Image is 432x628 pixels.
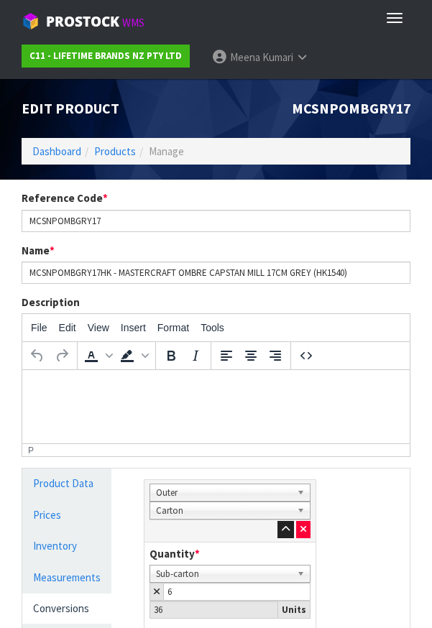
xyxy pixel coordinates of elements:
strong: Units [282,604,306,616]
span: Kumari [262,50,293,64]
a: Conversions [22,594,111,623]
label: Reference Code [22,190,108,206]
strong: C11 - LIFETIME BRANDS NZ PTY LTD [29,50,182,62]
button: Source code [294,343,318,368]
a: Measurements [22,563,111,592]
iframe: Rich Text Area. Press ALT-0 for help. [22,370,410,443]
small: WMS [122,16,144,29]
div: Background color [116,343,152,368]
label: Description [22,295,80,310]
button: Redo [50,343,74,368]
button: Align right [263,343,288,368]
span: Format [157,322,189,333]
a: Dashboard [32,144,81,158]
span: Edit Product [22,99,119,117]
button: Align center [239,343,263,368]
span: Sub-carton [156,565,291,583]
button: Align left [214,343,239,368]
label: Name [22,243,55,258]
a: Products [94,144,136,158]
span: File [31,322,47,333]
span: Manage [149,144,184,158]
span: ProStock [46,12,119,31]
button: Bold [159,343,183,368]
a: Prices [22,500,111,530]
input: Unit Qty [150,601,278,619]
div: Text color [81,343,116,368]
span: Insert [121,322,146,333]
a: Inventory [22,531,111,560]
div: p [28,445,34,456]
input: Name [22,262,410,284]
span: Outer [156,484,291,502]
span: View [88,322,109,333]
label: Quantity [150,546,200,561]
span: Meena [230,50,260,64]
span: Tools [201,322,224,333]
input: Child Qty [163,583,311,601]
button: Undo [25,343,50,368]
input: Reference Code [22,210,410,232]
img: cube-alt.png [22,12,40,30]
button: Italic [183,343,208,368]
span: MCSNPOMBGRY17 [292,99,410,117]
a: Product Data [22,468,111,498]
a: C11 - LIFETIME BRANDS NZ PTY LTD [22,45,190,68]
span: Carton [156,502,291,520]
span: Edit [59,322,76,333]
